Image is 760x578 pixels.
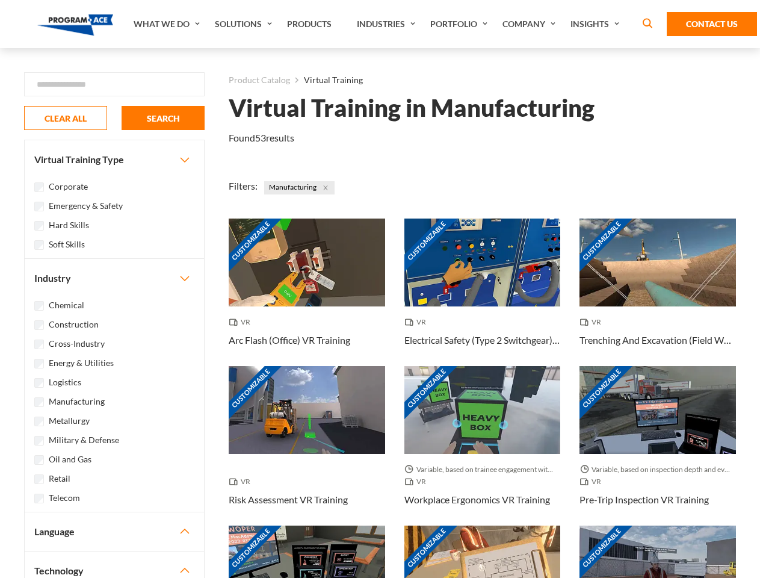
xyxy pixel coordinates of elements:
span: VR [579,476,606,488]
span: Filters: [229,180,258,191]
input: Oil and Gas [34,455,44,465]
label: Cross-Industry [49,337,105,350]
label: Emergency & Safety [49,199,123,213]
label: Metallurgy [49,414,90,427]
label: Energy & Utilities [49,356,114,370]
input: Logistics [34,378,44,388]
button: Industry [25,259,204,297]
input: Cross-Industry [34,340,44,349]
a: Customizable Thumbnail - Pre-Trip Inspection VR Training Variable, based on inspection depth and ... [579,366,736,526]
input: Telecom [34,494,44,503]
label: Chemical [49,299,84,312]
span: VR [229,476,255,488]
input: Hard Skills [34,221,44,231]
label: Telecom [49,491,80,505]
span: VR [404,316,431,328]
input: Corporate [34,182,44,192]
span: Manufacturing [264,181,335,194]
h1: Virtual Training in Manufacturing [229,98,595,119]
span: VR [229,316,255,328]
h3: Risk Assessment VR Training [229,493,348,507]
a: Contact Us [667,12,757,36]
input: Metallurgy [34,417,44,426]
li: Virtual Training [290,72,363,88]
label: Soft Skills [49,238,85,251]
span: VR [404,476,431,488]
input: Military & Defense [34,436,44,446]
button: Language [25,512,204,551]
input: Construction [34,320,44,330]
h3: Electrical Safety (Type 2 Switchgear) VR Training [404,333,561,347]
img: Program-Ace [37,14,114,36]
nav: breadcrumb [229,72,736,88]
a: Product Catalog [229,72,290,88]
label: Military & Defense [49,433,119,447]
span: Variable, based on trainee engagement with exercises. [404,464,561,476]
span: Variable, based on inspection depth and event interaction. [579,464,736,476]
input: Retail [34,474,44,484]
label: Hard Skills [49,219,89,232]
label: Logistics [49,376,81,389]
a: Customizable Thumbnail - Workplace Ergonomics VR Training Variable, based on trainee engagement w... [404,366,561,526]
button: Close [319,181,332,194]
em: 53 [255,132,266,143]
label: Corporate [49,180,88,193]
a: Customizable Thumbnail - Risk Assessment VR Training VR Risk Assessment VR Training [229,366,385,526]
a: Customizable Thumbnail - Arc Flash (Office) VR Training VR Arc Flash (Office) VR Training [229,219,385,366]
label: Construction [49,318,99,331]
input: Manufacturing [34,397,44,407]
input: Soft Skills [34,240,44,250]
h3: Workplace Ergonomics VR Training [404,493,550,507]
a: Customizable Thumbnail - Electrical Safety (Type 2 Switchgear) VR Training VR Electrical Safety (... [404,219,561,366]
label: Manufacturing [49,395,105,408]
button: CLEAR ALL [24,106,107,130]
h3: Arc Flash (Office) VR Training [229,333,350,347]
button: Virtual Training Type [25,140,204,179]
label: Oil and Gas [49,453,91,466]
input: Chemical [34,301,44,311]
input: Emergency & Safety [34,202,44,211]
h3: Pre-Trip Inspection VR Training [579,493,709,507]
a: Customizable Thumbnail - Trenching And Excavation (Field Work) VR Training VR Trenching And Excav... [579,219,736,366]
span: VR [579,316,606,328]
label: Retail [49,472,70,485]
input: Energy & Utilities [34,359,44,368]
h3: Trenching And Excavation (Field Work) VR Training [579,333,736,347]
p: Found results [229,131,294,145]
